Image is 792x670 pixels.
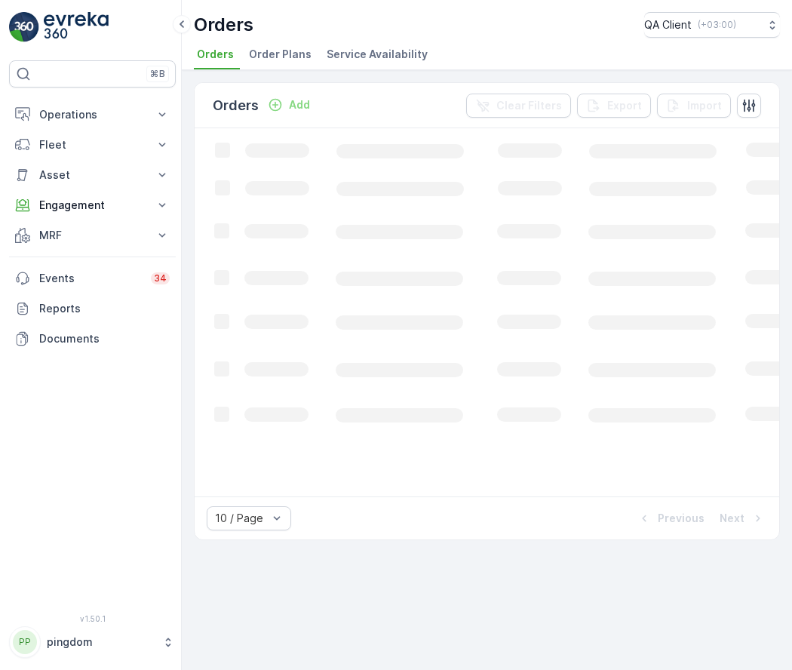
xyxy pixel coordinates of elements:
[39,271,142,286] p: Events
[9,190,176,220] button: Engagement
[327,47,428,62] span: Service Availability
[154,272,167,284] p: 34
[9,626,176,658] button: PPpingdom
[9,263,176,294] a: Events34
[39,331,170,346] p: Documents
[577,94,651,118] button: Export
[657,94,731,118] button: Import
[194,13,253,37] p: Orders
[39,198,146,213] p: Engagement
[213,95,259,116] p: Orders
[9,130,176,160] button: Fleet
[39,228,146,243] p: MRF
[39,137,146,152] p: Fleet
[496,98,562,113] p: Clear Filters
[9,324,176,354] a: Documents
[262,96,316,114] button: Add
[9,294,176,324] a: Reports
[644,12,780,38] button: QA Client(+03:00)
[249,47,312,62] span: Order Plans
[9,100,176,130] button: Operations
[47,635,155,650] p: pingdom
[150,68,165,80] p: ⌘B
[644,17,692,32] p: QA Client
[39,301,170,316] p: Reports
[289,97,310,112] p: Add
[720,511,744,526] p: Next
[9,12,39,42] img: logo
[9,160,176,190] button: Asset
[39,107,146,122] p: Operations
[9,614,176,623] span: v 1.50.1
[39,167,146,183] p: Asset
[466,94,571,118] button: Clear Filters
[44,12,109,42] img: logo_light-DOdMpM7g.png
[13,630,37,654] div: PP
[635,509,706,527] button: Previous
[687,98,722,113] p: Import
[658,511,705,526] p: Previous
[9,220,176,250] button: MRF
[698,19,736,31] p: ( +03:00 )
[718,509,767,527] button: Next
[607,98,642,113] p: Export
[197,47,234,62] span: Orders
